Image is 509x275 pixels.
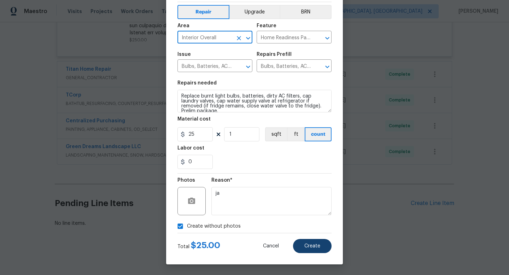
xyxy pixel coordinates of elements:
span: Create [304,244,320,249]
button: count [305,127,332,141]
h5: Repairs Prefill [257,52,292,57]
button: Cancel [252,239,290,253]
button: Open [243,62,253,72]
h5: Area [177,23,189,28]
textarea: ja [211,187,332,215]
button: Open [243,33,253,43]
h5: Photos [177,178,195,183]
span: Cancel [263,244,279,249]
button: ft [287,127,305,141]
h5: Material cost [177,117,211,122]
button: Create [293,239,332,253]
span: $ 25.00 [191,241,220,250]
h5: Repairs needed [177,81,217,86]
button: BRN [280,5,332,19]
button: Open [322,62,332,72]
button: Upgrade [229,5,280,19]
button: Repair [177,5,229,19]
div: Total [177,242,220,250]
h5: Labor cost [177,146,204,151]
button: sqft [265,127,287,141]
textarea: Replace burnt light bulbs, batteries, dirty AC filters, cap laundry valves, cap water supply valv... [177,90,332,112]
h5: Reason* [211,178,232,183]
span: Create without photos [187,223,241,230]
button: Open [322,33,332,43]
h5: Issue [177,52,191,57]
button: Clear [234,33,244,43]
h5: Feature [257,23,276,28]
